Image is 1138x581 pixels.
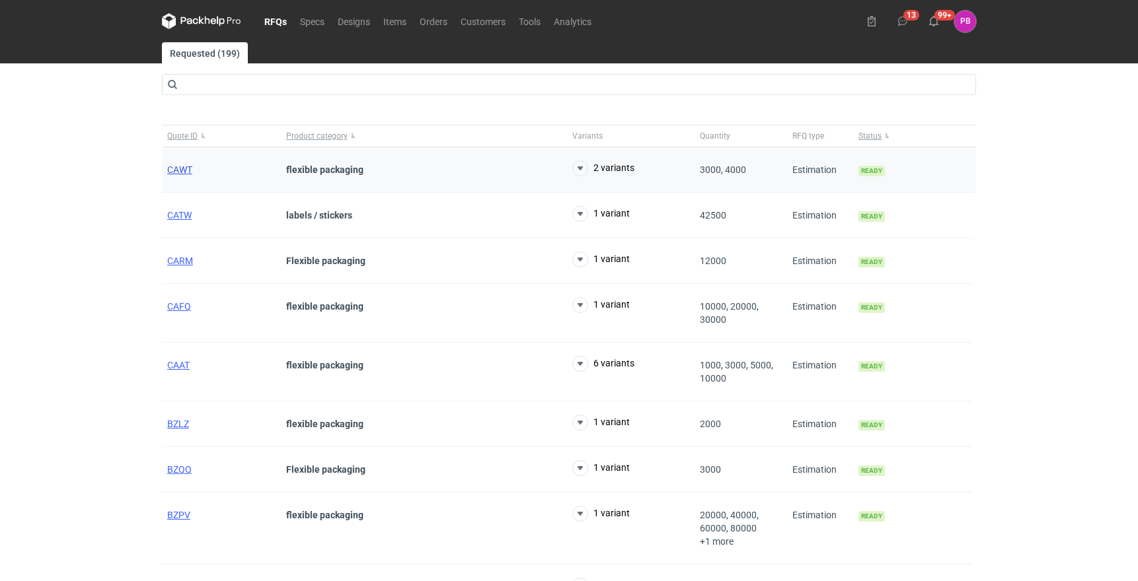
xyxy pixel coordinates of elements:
[700,164,746,175] span: 3000, 4000
[162,125,281,147] button: Quote ID
[167,419,189,429] a: BZLZ
[787,284,853,343] div: Estimation
[572,460,630,476] button: 1 variant
[286,419,363,429] strong: flexible packaging
[787,238,853,284] div: Estimation
[547,13,598,29] a: Analytics
[258,13,293,29] a: RFQs
[281,125,567,147] button: Product category
[787,493,853,564] div: Estimation
[286,164,363,175] strong: flexible packaging
[700,210,726,221] span: 42500
[286,510,363,520] strong: flexible packaging
[787,147,853,193] div: Estimation
[167,256,193,266] a: CARM
[892,11,913,32] button: 13
[787,343,853,401] div: Estimation
[293,13,331,29] a: Specs
[286,464,365,475] strong: Flexible packaging
[167,164,192,175] a: CAWT
[700,464,721,475] span: 3000
[858,420,885,430] span: Ready
[286,360,363,370] strong: flexible packaging
[167,464,192,475] a: BZQQ
[167,301,191,312] a: CAFQ
[572,297,630,313] button: 1 variant
[162,42,248,63] a: Requested (199)
[858,131,882,141] span: Status
[700,256,726,266] span: 12000
[954,11,976,32] button: PB
[700,510,759,547] span: 20000, 40000, 60000, 80000 +1 more
[572,160,634,176] button: 2 variants
[331,13,377,29] a: Designs
[572,206,630,222] button: 1 variant
[167,210,192,221] a: CATW
[572,131,603,141] span: Variants
[286,210,352,221] strong: labels / stickers
[787,401,853,447] div: Estimation
[858,257,885,267] span: Ready
[512,13,547,29] a: Tools
[787,193,853,238] div: Estimation
[286,301,363,312] strong: flexible packaging
[853,125,972,147] button: Status
[572,252,630,267] button: 1 variant
[700,360,773,384] span: 1000, 3000, 5000, 10000
[700,419,721,429] span: 2000
[858,211,885,222] span: Ready
[572,356,634,372] button: 6 variants
[377,13,413,29] a: Items
[787,447,853,493] div: Estimation
[923,11,944,32] button: 99+
[954,11,976,32] div: Paulius Bukšnys
[572,415,630,430] button: 1 variant
[792,131,824,141] span: RFQ type
[167,360,190,370] a: CAAT
[286,256,365,266] strong: Flexible packaging
[286,131,348,141] span: Product category
[413,13,454,29] a: Orders
[858,361,885,372] span: Ready
[858,465,885,476] span: Ready
[167,131,198,141] span: Quote ID
[858,302,885,313] span: Ready
[167,510,190,520] a: BZPV
[572,506,630,522] button: 1 variant
[858,511,885,522] span: Ready
[700,301,759,325] span: 10000, 20000, 30000
[700,131,730,141] span: Quantity
[858,166,885,176] span: Ready
[454,13,512,29] a: Customers
[162,13,241,29] svg: Packhelp Pro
